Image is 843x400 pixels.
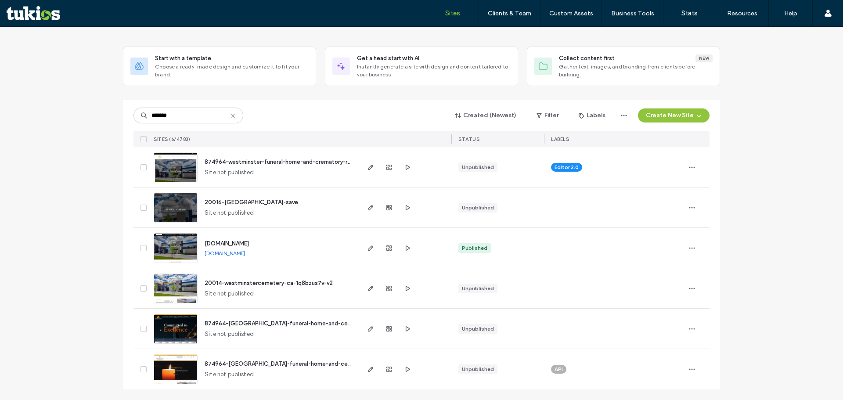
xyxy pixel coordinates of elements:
[462,365,494,373] div: Unpublished
[205,370,254,379] span: Site not published
[551,136,569,142] span: LABELS
[205,168,254,177] span: Site not published
[205,250,245,256] a: [DOMAIN_NAME]
[549,10,593,17] label: Custom Assets
[611,10,654,17] label: Business Tools
[20,6,38,14] span: Help
[205,360,367,367] a: 874964-[GEOGRAPHIC_DATA]-funeral-home-and-cemetery
[462,163,494,171] div: Unpublished
[205,289,254,298] span: Site not published
[784,10,797,17] label: Help
[123,47,316,86] div: Start with a templateChoose a ready-made design and customize it to fit your brand.
[462,244,487,252] div: Published
[462,325,494,333] div: Unpublished
[445,9,460,17] label: Sites
[462,285,494,292] div: Unpublished
[155,54,211,63] span: Start with a template
[205,330,254,339] span: Site not published
[205,209,254,217] span: Site not published
[325,47,518,86] div: Get a head start with AIInstantly generate a site with design and content tailored to your business.
[447,108,524,123] button: Created (Newest)
[205,320,490,327] a: 874964-[GEOGRAPHIC_DATA]-funeral-home-and-cemetery-[GEOGRAPHIC_DATA]-[GEOGRAPHIC_DATA]
[555,365,563,373] span: API
[527,47,720,86] div: Collect content firstNewGather text, images, and branding from clients before building.
[205,199,298,205] a: 20016-[GEOGRAPHIC_DATA]-save
[559,54,615,63] span: Collect content first
[155,63,309,79] span: Choose a ready-made design and customize it to fit your brand.
[638,108,710,123] button: Create New Site
[488,10,531,17] label: Clients & Team
[154,136,190,142] span: SITES (6/4783)
[555,163,579,171] span: Editor 2.0
[205,240,249,247] a: [DOMAIN_NAME]
[357,63,511,79] span: Instantly generate a site with design and content tailored to your business.
[357,54,419,63] span: Get a head start with AI
[205,159,369,165] a: 874964-westminster-funeral-home-and-crematory-redesign
[458,136,479,142] span: STATUS
[462,204,494,212] div: Unpublished
[681,9,698,17] label: Stats
[559,63,713,79] span: Gather text, images, and branding from clients before building.
[528,108,567,123] button: Filter
[205,280,333,286] a: 20014-westminstercemetery-ca-1q8bzus7v-v2
[727,10,757,17] label: Resources
[695,54,713,62] div: New
[571,108,613,123] button: Labels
